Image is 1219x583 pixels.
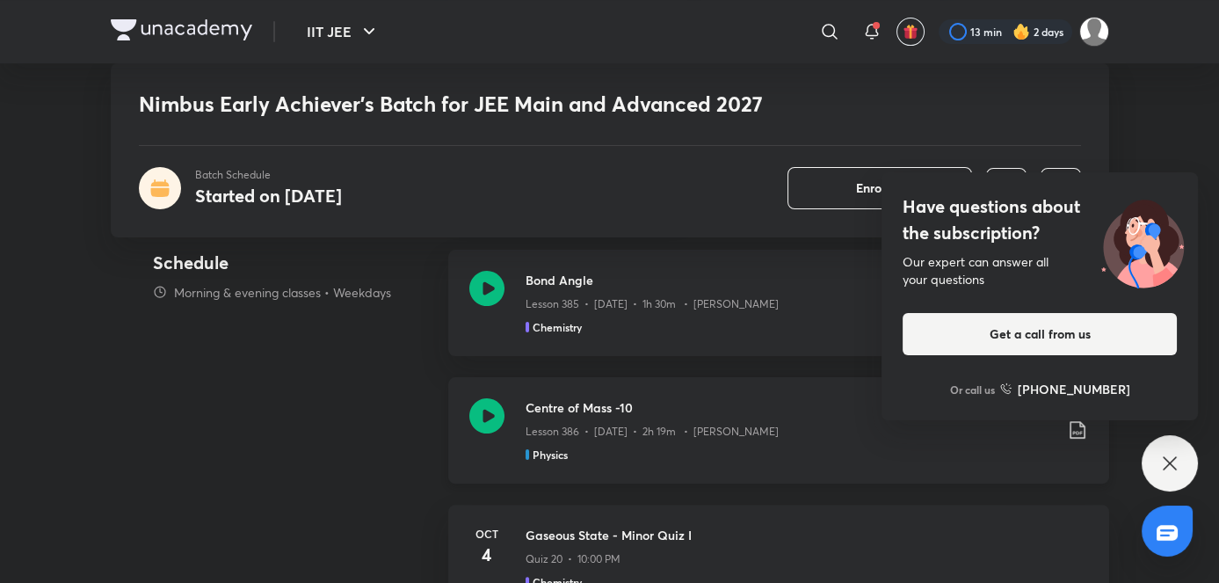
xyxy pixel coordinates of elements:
[1079,17,1109,47] img: SUBHRANGSU DAS
[533,447,568,463] h5: Physics
[533,319,582,335] h5: Chemistry
[856,179,903,197] span: Enrolled
[195,184,342,208] h4: Started on [DATE]
[903,313,1177,355] button: Get a call from us
[526,424,779,440] p: Lesson 386 • [DATE] • 2h 19m • [PERSON_NAME]
[448,377,1109,505] a: Centre of Mass -10Lesson 386 • [DATE] • 2h 19m • [PERSON_NAME]Physics
[526,271,1053,289] h3: Bond Angle
[526,526,1088,544] h3: Gaseous State - Minor Quiz I
[111,19,252,40] img: Company Logo
[296,14,390,49] button: IIT JEE
[1012,23,1030,40] img: streak
[950,382,995,397] p: Or call us
[174,283,391,302] p: Morning & evening classes • Weekdays
[195,167,342,183] p: Batch Schedule
[787,167,972,209] button: Enrolled
[1018,380,1130,398] h6: [PHONE_NUMBER]
[153,250,434,276] h4: Schedule
[526,551,620,567] p: Quiz 20 • 10:00 PM
[903,24,918,40] img: avatar
[1087,193,1198,288] img: ttu_illustration_new.svg
[896,18,925,46] button: avatar
[1000,380,1130,398] a: [PHONE_NUMBER]
[448,250,1109,377] a: Bond AngleLesson 385 • [DATE] • 1h 30m • [PERSON_NAME]Chemistry
[903,253,1177,288] div: Our expert can answer all your questions
[111,19,252,45] a: Company Logo
[526,398,1053,417] h3: Centre of Mass -10
[903,193,1177,246] h4: Have questions about the subscription?
[139,91,827,117] h1: Nimbus Early Achiever’s Batch for JEE Main and Advanced 2027
[526,296,779,312] p: Lesson 385 • [DATE] • 1h 30m • [PERSON_NAME]
[469,542,504,568] h4: 4
[469,526,504,542] h6: Oct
